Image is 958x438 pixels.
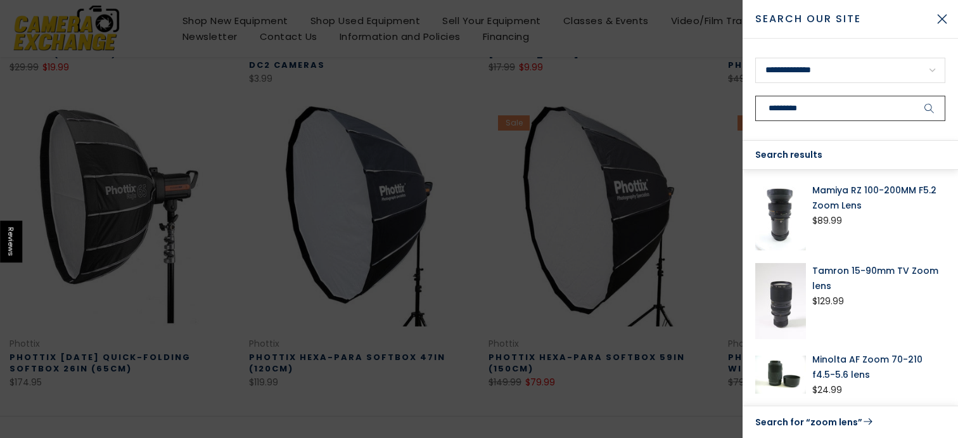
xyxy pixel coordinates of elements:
a: Tamron 15-90mm TV Zoom lens [812,263,945,293]
img: Minolta AF Zoom 70-210 f4.5-5.6 lens Lenses - Small Format - Sony& - Minolta A Mount Lenses Minol... [755,352,806,398]
span: Search Our Site [755,11,926,27]
img: Tamron 15-90mm TV Zoom lens Video Equipment - Video Lenses Tamron 770133 [755,263,806,339]
button: Close Search [926,3,958,35]
a: Search for “zoom lens” [755,414,945,430]
a: Minolta AF Zoom 70-210 f4.5-5.6 lens [812,352,945,382]
div: Search results [743,141,958,170]
div: $129.99 [812,293,844,309]
a: Mamiya RZ 100-200MM F5.2 Zoom Lens [812,183,945,213]
img: Mamiya RZ 100-200MM F5.2 Zoom Lens Medium Format Equipment - Medium Format Lenses - Mamiya RZ 67 ... [755,183,806,250]
div: $89.99 [812,213,842,229]
div: $24.99 [812,382,842,398]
